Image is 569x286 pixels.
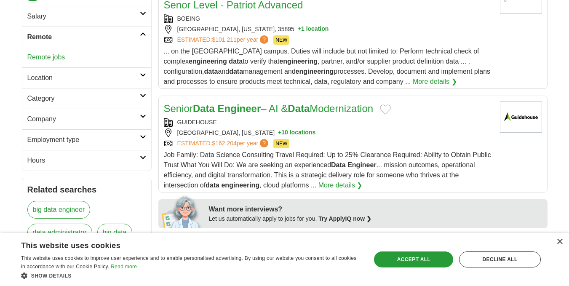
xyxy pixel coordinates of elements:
[27,114,140,124] h2: Company
[556,239,563,245] div: Close
[212,140,236,147] span: $162,204
[27,73,140,83] h2: Location
[22,67,151,88] a: Location
[27,11,140,21] h2: Salary
[229,68,243,75] strong: data
[21,255,356,270] span: This website uses cookies to improve user experience and to enable personalised advertising. By u...
[331,161,346,168] strong: Data
[459,251,541,267] div: Decline all
[318,180,363,190] a: More details ❯
[111,264,137,270] a: Read more, opens a new window
[164,128,493,137] div: [GEOGRAPHIC_DATA], [US_STATE]
[318,215,371,222] a: Try ApplyIQ now ❯
[27,224,92,241] a: data administrator
[206,182,219,189] strong: data
[177,139,270,148] a: ESTIMATED:$162,204per year?
[164,103,374,114] a: SeniorData Engineer– AI &DataModernization
[97,224,132,241] a: big data
[22,88,151,109] a: Category
[27,94,140,104] h2: Category
[221,182,259,189] strong: engineering
[296,68,334,75] strong: engineering
[380,104,391,115] button: Add to favorite jobs
[177,15,200,22] a: BOEING
[22,6,151,27] a: Salary
[189,58,227,65] strong: engineering
[413,77,457,87] a: More details ❯
[31,273,72,279] span: Show details
[22,27,151,47] a: Remote
[164,25,493,34] div: [GEOGRAPHIC_DATA], [US_STATE], 35895
[22,129,151,150] a: Employment type
[212,36,236,43] span: $101,211
[21,271,361,280] div: Show details
[347,161,376,168] strong: Engineer
[27,183,146,196] h2: Related searches
[278,128,281,137] span: +
[164,151,491,189] span: Job Family: Data Science Consulting Travel Required: Up to 25% Clearance Required: Ability to Obt...
[288,103,310,114] strong: Data
[279,58,318,65] strong: engineering
[229,58,243,65] strong: data
[500,101,542,133] img: Guidehouse logo
[177,119,217,126] a: GUIDEHOUSE
[21,238,340,251] div: This website uses cookies
[273,35,289,45] span: NEW
[374,251,453,267] div: Accept all
[27,135,140,145] h2: Employment type
[22,150,151,171] a: Hours
[298,25,329,34] button: +1 location
[27,53,65,61] a: Remote jobs
[260,35,268,44] span: ?
[27,201,91,219] a: big data engineer
[209,204,542,214] div: Want more interviews?
[22,109,151,129] a: Company
[204,68,218,75] strong: data
[162,195,203,228] img: apply-iq-scientist.png
[164,48,491,85] span: ... on the [GEOGRAPHIC_DATA] campus. Duties will include but not limited to: Perform technical ch...
[177,35,270,45] a: ESTIMATED:$101,211per year?
[218,103,261,114] strong: Engineer
[298,25,301,34] span: +
[27,155,140,166] h2: Hours
[278,128,315,137] button: +10 locations
[27,32,140,42] h2: Remote
[260,139,268,147] span: ?
[209,214,542,223] div: Let us automatically apply to jobs for you.
[193,103,215,114] strong: Data
[273,139,289,148] span: NEW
